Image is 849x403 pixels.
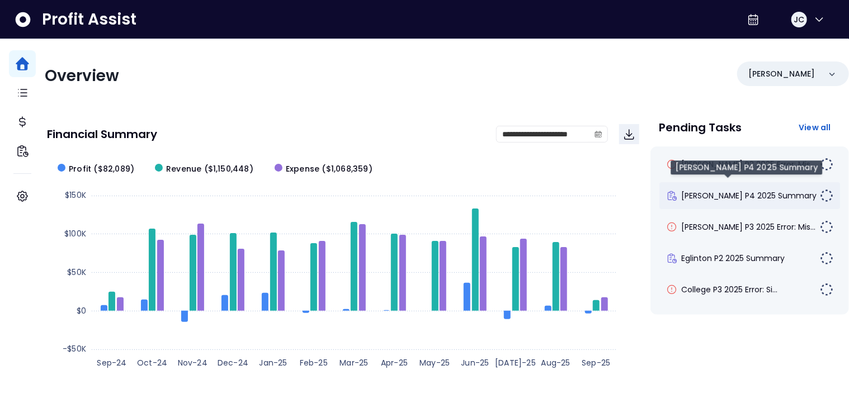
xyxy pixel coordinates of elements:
text: Nov-24 [178,357,207,368]
span: Overview [45,65,119,87]
text: Feb-25 [300,357,328,368]
img: Not yet Started [820,189,833,202]
text: $150K [65,189,86,201]
p: Pending Tasks [659,122,742,133]
text: Sep-25 [582,357,610,368]
text: May-25 [419,357,450,368]
text: -$50K [63,343,86,354]
span: College P3 2025 Error: Si... [682,284,778,295]
span: [PERSON_NAME] P3 2025 Error: Mis... [682,221,816,233]
img: Not yet Started [820,158,833,171]
span: Eglinton P2 2025 Summary [682,253,785,264]
text: Oct-24 [137,357,167,368]
text: Dec-24 [218,357,248,368]
span: Profit ($82,089) [69,163,134,175]
text: Mar-25 [339,357,368,368]
span: Profit Assist [42,10,136,30]
button: View all [790,117,840,138]
text: $50K [67,267,86,278]
span: Expense ($1,068,359) [286,163,372,175]
text: Jun-25 [461,357,489,368]
span: Revenue ($1,150,448) [166,163,253,175]
text: Sep-24 [97,357,126,368]
text: Aug-25 [541,357,570,368]
img: Not yet Started [820,220,833,234]
text: $0 [77,305,86,316]
text: Apr-25 [381,357,408,368]
img: Not yet Started [820,283,833,296]
span: [PERSON_NAME] P3 2025 Error: Mis... [682,159,816,170]
p: [PERSON_NAME] [748,68,815,80]
button: Download [619,124,639,144]
text: $100K [64,228,86,239]
p: Financial Summary [47,129,157,140]
span: [PERSON_NAME] P4 2025 Summary [682,190,817,201]
span: View all [799,122,831,133]
text: Jan-25 [260,357,287,368]
span: JC [794,14,804,25]
img: Not yet Started [820,252,833,265]
text: [DATE]-25 [495,357,536,368]
svg: calendar [595,130,602,138]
